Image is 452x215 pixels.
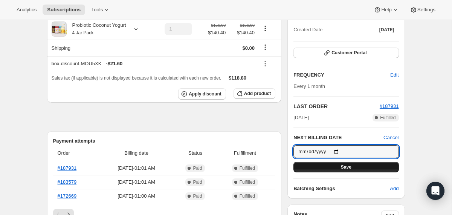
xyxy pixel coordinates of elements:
[67,21,126,37] div: Probiotic Coconut Yogurt
[193,165,202,171] span: Paid
[91,7,103,13] span: Tools
[229,75,246,81] span: $118.80
[12,5,41,15] button: Analytics
[43,5,85,15] button: Subscriptions
[219,149,271,157] span: Fulfillment
[293,83,325,89] span: Every 1 month
[293,185,390,192] h6: Batching Settings
[259,24,271,32] button: Product actions
[52,21,67,37] img: product img
[230,29,255,37] span: $140.40
[106,60,122,68] span: - $21.60
[383,134,399,141] button: Cancel
[380,103,399,110] button: #187931
[379,27,394,33] span: [DATE]
[243,45,255,51] span: $0.00
[211,23,226,28] small: $156.00
[293,114,309,121] span: [DATE]
[240,165,255,171] span: Fulfilled
[176,149,214,157] span: Status
[240,23,255,28] small: $156.00
[259,43,271,51] button: Shipping actions
[101,164,172,172] span: [DATE] · 01:01 AM
[293,26,322,34] span: Created Date
[193,179,202,185] span: Paid
[293,48,399,58] button: Customer Portal
[293,134,383,141] h2: NEXT BILLING DATE
[369,5,403,15] button: Help
[234,88,275,99] button: Add product
[385,183,403,195] button: Add
[426,182,444,200] div: Open Intercom Messenger
[240,179,255,185] span: Fulfilled
[375,25,399,35] button: [DATE]
[244,91,271,97] span: Add product
[390,185,399,192] span: Add
[72,30,94,35] small: 4 Jar Pack
[178,88,226,100] button: Apply discount
[101,192,172,200] span: [DATE] · 01:00 AM
[47,7,81,13] span: Subscriptions
[87,5,115,15] button: Tools
[53,137,276,145] h2: Payment attempts
[293,71,390,79] h2: FREQUENCY
[58,165,77,171] a: #187931
[208,29,226,37] span: $140.40
[47,40,153,56] th: Shipping
[380,115,395,121] span: Fulfilled
[193,193,202,199] span: Paid
[293,103,380,110] h2: LAST ORDER
[189,91,221,97] span: Apply discount
[240,193,255,199] span: Fulfilled
[380,103,399,109] a: #187931
[341,164,351,170] span: Save
[331,50,366,56] span: Customer Portal
[101,149,172,157] span: Billing date
[52,75,221,81] span: Sales tax (if applicable) is not displayed because it is calculated with each new order.
[58,193,77,199] a: #172669
[101,178,172,186] span: [DATE] · 01:01 AM
[417,7,435,13] span: Settings
[390,71,399,79] span: Edit
[293,162,399,172] button: Save
[52,60,255,68] div: box-discount-MOU5XK
[381,7,391,13] span: Help
[58,179,77,185] a: #183579
[405,5,440,15] button: Settings
[386,69,403,81] button: Edit
[17,7,37,13] span: Analytics
[53,145,99,161] th: Order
